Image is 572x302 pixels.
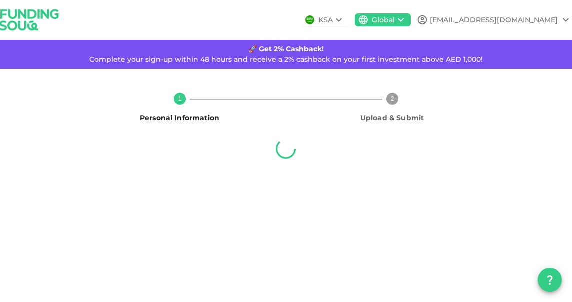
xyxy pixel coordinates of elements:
[538,268,562,292] button: question
[140,113,219,122] span: Personal Information
[430,15,558,25] div: [EMAIL_ADDRESS][DOMAIN_NAME]
[305,15,314,24] img: flag-sa.b9a346574cdc8950dd34b50780441f57.svg
[372,15,395,25] div: Global
[318,15,333,25] div: KSA
[360,113,424,122] span: Upload & Submit
[178,95,181,102] text: 1
[248,44,324,53] strong: 🚀 Get 2% Cashback!
[390,95,394,102] text: 2
[89,55,483,64] span: Complete your sign-up within 48 hours and receive a 2% cashback on your first investment above AE...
